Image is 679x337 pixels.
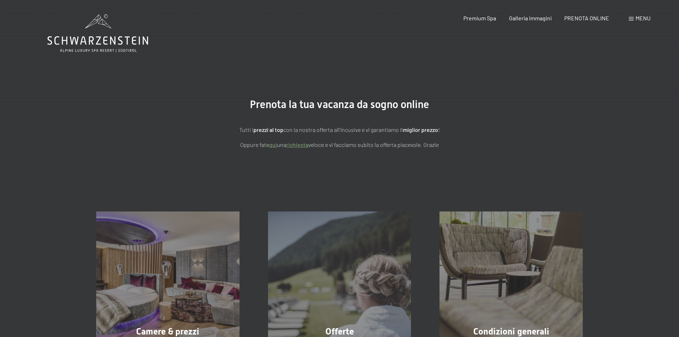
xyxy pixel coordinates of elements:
a: richiesta [286,141,308,148]
span: Camere & prezzi [136,326,199,337]
strong: prezzi al top [253,126,283,133]
a: PRENOTA ONLINE [564,15,609,21]
span: Menu [636,15,650,21]
span: Offerte [325,326,354,337]
strong: miglior prezzo [403,126,438,133]
a: Premium Spa [463,15,496,21]
span: Prenota la tua vacanza da sogno online [250,98,429,111]
span: Condizioni generali [473,326,549,337]
a: Galleria immagini [509,15,552,21]
p: Tutti i con la nostra offerta all'incusive e vi garantiamo il ! [161,125,518,134]
a: quì [269,141,277,148]
p: Oppure fate una veloce e vi facciamo subito la offerta piacevole. Grazie [161,140,518,149]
